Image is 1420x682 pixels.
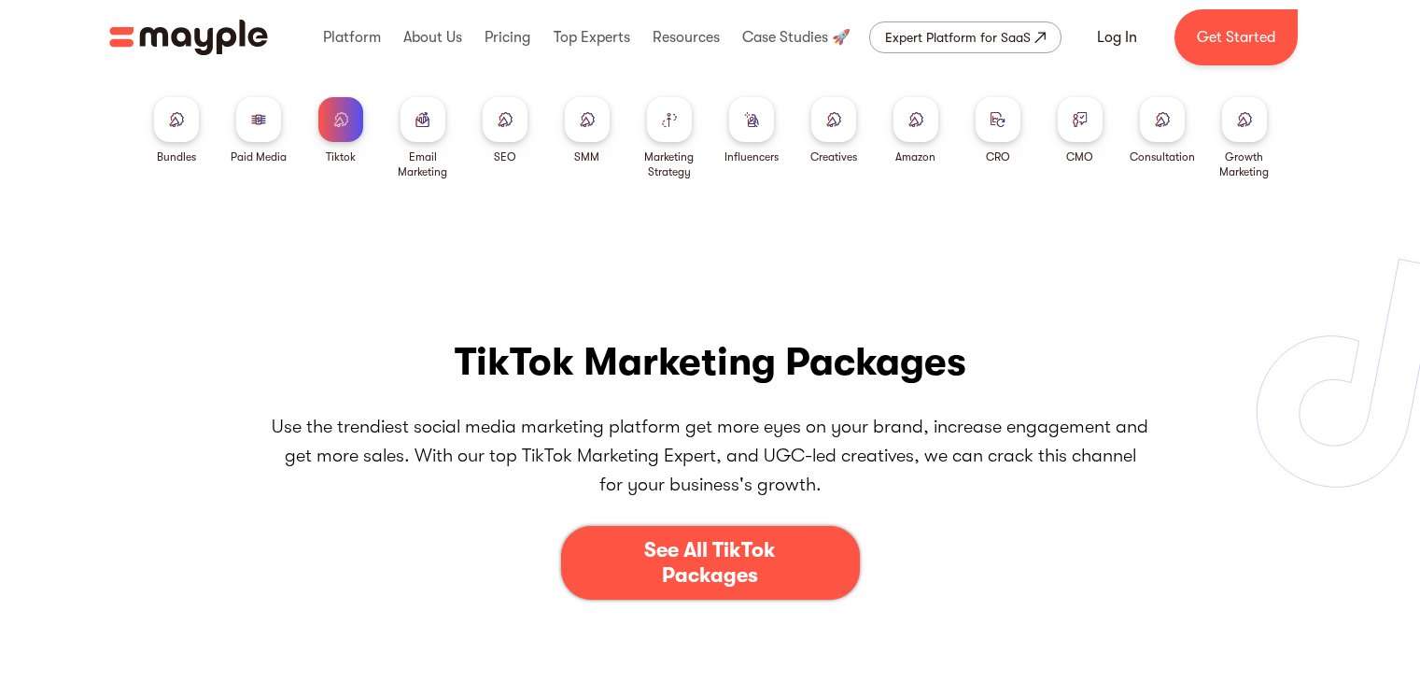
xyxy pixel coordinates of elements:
a: Growth Marketing [1211,97,1278,179]
div: Resources [648,7,724,67]
a: SMM [565,97,610,164]
div: Marketing Strategy [636,149,703,179]
div: Platform [318,7,386,67]
a: Paid Media [231,97,287,164]
a: Expert Platform for SaaS [869,21,1061,53]
a: Marketing Strategy [636,97,703,179]
a: Bundles [154,97,199,164]
div: See All TikTok Packages [618,538,803,588]
a: CRO [976,97,1020,164]
a: home [109,20,268,55]
a: See All TikTok Packages [561,526,860,600]
a: Amazon [893,97,938,164]
a: SEO [483,97,527,164]
div: Growth Marketing [1211,149,1278,179]
div: SMM [574,149,599,164]
div: Tiktok [326,149,356,164]
div: Top Experts [549,7,635,67]
a: CMO [1058,97,1103,164]
div: SEO [494,149,516,164]
div: About Us [399,7,467,67]
a: Get Started [1174,9,1298,65]
div: Email Marketing [389,149,457,179]
div: Pricing [480,7,535,67]
div: Creatives [810,149,857,164]
a: Email Marketing [389,97,457,179]
a: Creatives [810,97,857,164]
div: Bundles [157,149,196,164]
div: Influencers [724,149,779,164]
div: Paid Media [231,149,287,164]
div: Expert Platform for SaaS [885,26,1031,49]
a: Consultation [1130,97,1195,164]
div: Consultation [1130,149,1195,164]
div: CMO [1066,149,1093,164]
p: Use the trendiest social media marketing platform get more eyes on your brand, increase engagemen... [272,412,1149,500]
h1: TikTok Marketing Packages [455,338,966,385]
img: Mayple logo [109,20,268,55]
a: Tiktok [318,97,363,164]
a: Log In [1075,15,1160,60]
div: Amazon [895,149,935,164]
div: CRO [986,149,1010,164]
a: Influencers [724,97,779,164]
